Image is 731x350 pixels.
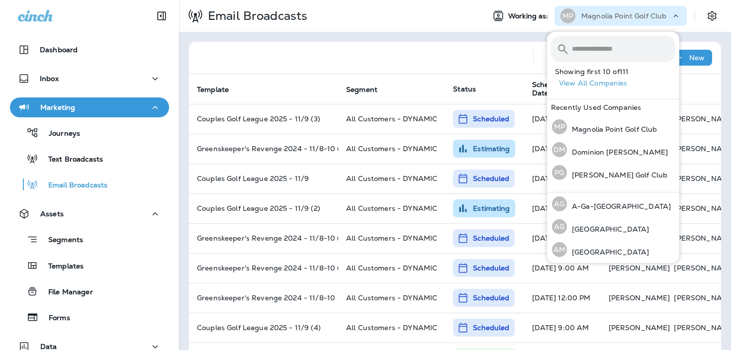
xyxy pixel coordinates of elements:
button: PG[PERSON_NAME] Golf Club [547,161,679,184]
span: All Customers - DYNAMIC [346,234,437,243]
div: DM [552,142,567,157]
p: File Manager [38,288,93,297]
p: Scheduled [473,114,509,124]
span: All Customers - DYNAMIC [346,144,437,153]
p: Couples Golf League 2025 - 11/9 (2) [197,204,330,212]
button: Email Broadcasts [10,174,169,195]
button: Forms [10,307,169,328]
p: Greenskeeper's Revenge 2024 - 11/8-10 (2) [197,264,330,272]
span: All Customers - DYNAMIC [346,293,437,302]
div: AG [552,196,567,211]
div: PG [552,165,567,180]
p: [PERSON_NAME] Golf Club [567,171,667,179]
button: Collapse Sidebar [148,6,176,26]
button: Templates [10,255,169,276]
p: Marketing [40,103,75,111]
p: [GEOGRAPHIC_DATA] [567,225,649,233]
button: Segments [10,229,169,250]
p: Email Broadcasts [204,8,307,23]
button: AGA-Ga-[GEOGRAPHIC_DATA] [547,192,679,215]
p: Scheduled [473,293,509,303]
p: Couples Golf League 2025 - 11/9 (3) [197,115,330,123]
p: Showing first 10 of 111 [555,68,679,76]
button: AG[GEOGRAPHIC_DATA] [547,215,679,238]
span: Scheduled Date [532,81,584,97]
p: Magnolia Point Golf Club [581,12,666,20]
p: Scheduled [473,323,509,333]
td: [DATE] 9:00 AM [524,313,601,343]
span: Template [197,85,242,94]
td: [DATE] 12:00 AM [524,223,601,253]
span: Working as: [508,12,550,20]
p: Scheduled [473,263,509,273]
span: All Customers - DYNAMIC [346,323,437,332]
span: All Customers - DYNAMIC [346,263,437,272]
p: Inbox [40,75,59,83]
td: [DATE] 10:00 AM [524,134,601,164]
div: MP [560,8,575,23]
p: Greenskeeper's Revenge 2024 - 11/8-10 (4) [197,145,330,153]
button: Marketing [10,97,169,117]
p: [PERSON_NAME] [609,294,670,302]
button: Text Broadcasts [10,148,169,169]
td: [DATE] 10:00 AM [524,104,601,134]
div: MP [552,119,567,134]
div: AG [552,219,567,234]
p: Magnolia Point Golf Club [567,125,657,133]
p: Greenskeeper's Revenge 2024 - 11/8-10 (3) [197,234,330,242]
p: [PERSON_NAME] [609,324,670,332]
button: MPMagnolia Point Golf Club [547,115,679,138]
p: Text Broadcasts [38,155,103,165]
p: [PERSON_NAME] [609,264,670,272]
span: Template [197,86,229,94]
p: Assets [40,210,64,218]
span: All Customers - DYNAMIC [346,114,437,123]
span: All Customers - DYNAMIC [346,174,437,183]
p: Estimating [473,203,510,213]
td: [DATE] 12:00 PM [524,283,601,313]
span: Segment [346,86,377,94]
span: Status [453,85,476,93]
p: New [689,54,705,62]
button: Journeys [10,122,169,143]
p: Dashboard [40,46,78,54]
p: A-Ga-[GEOGRAPHIC_DATA] [567,202,671,210]
span: All Customers - DYNAMIC [346,204,437,213]
button: File Manager [10,281,169,302]
span: Segment [346,85,390,94]
button: DMDominion [PERSON_NAME] [547,138,679,161]
p: Segments [38,236,83,246]
p: Greenskeeper's Revenge 2024 - 11/8-10 [197,294,330,302]
button: Dashboard [10,40,169,60]
p: Dominion [PERSON_NAME] [567,148,668,156]
p: Scheduled [473,174,509,183]
button: Inbox [10,69,169,88]
td: [DATE] 11:00 AM [524,193,601,223]
button: AG[GEOGRAPHIC_DATA] [US_STATE] [547,261,679,285]
p: Scheduled [473,233,509,243]
p: [GEOGRAPHIC_DATA] [567,248,649,256]
button: Search Email Broadcasts [542,48,561,68]
p: Couples Golf League 2025 - 11/9 [197,175,330,182]
button: AM[GEOGRAPHIC_DATA] [547,238,679,261]
button: View All Companies [555,76,679,91]
td: [DATE] 9:00 AM [524,253,601,283]
p: Email Broadcasts [38,181,107,190]
div: Recently Used Companies [547,99,679,115]
p: Couples Golf League 2025 - 11/9 (4) [197,324,330,332]
p: Templates [38,262,84,271]
td: [DATE] 10:00 AM [524,164,601,193]
span: Scheduled Date [532,81,597,97]
p: Estimating [473,144,510,154]
p: Journeys [39,129,80,139]
p: Forms [39,314,70,323]
button: Assets [10,204,169,224]
button: Settings [703,7,721,25]
div: AM [552,242,567,257]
